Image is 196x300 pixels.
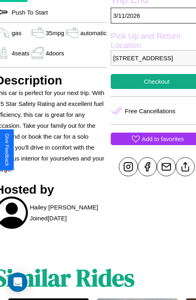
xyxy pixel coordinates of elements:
[142,133,184,144] p: Add to favorites
[8,273,27,292] div: Open Intercom Messenger
[30,27,46,39] img: gas
[30,47,46,59] img: gas
[125,106,175,116] p: Free Cancellations
[30,213,67,224] p: Joined [DATE]
[12,27,21,38] p: gas
[4,133,10,166] div: Give Feedback
[64,27,80,39] img: gas
[46,48,64,59] p: 4 doors
[30,202,98,213] p: Hailey [PERSON_NAME]
[80,27,107,38] p: automatic
[46,27,64,38] p: 35 mpg
[12,48,30,59] p: 4 seats
[8,7,48,18] p: Push To Start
